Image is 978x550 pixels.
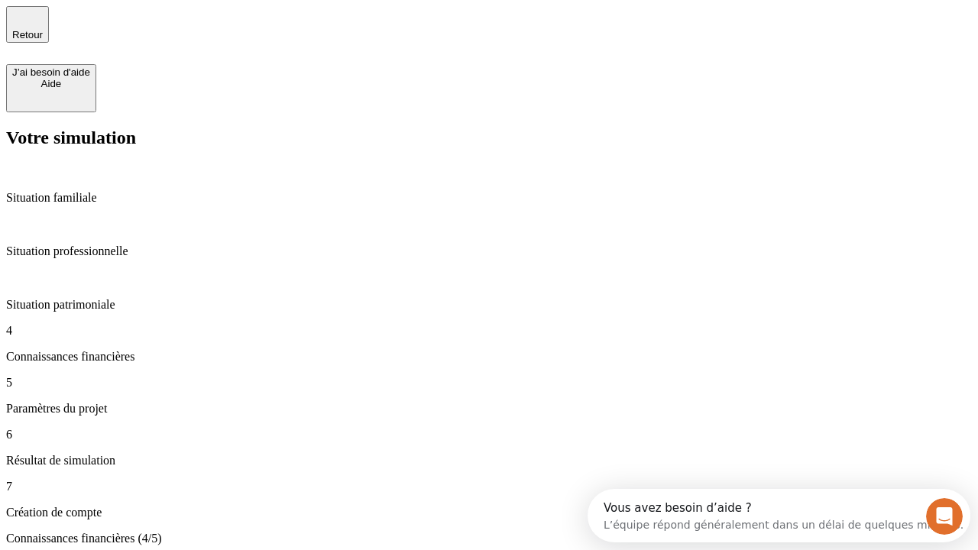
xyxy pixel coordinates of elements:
[12,66,90,78] div: J’ai besoin d'aide
[6,191,972,205] p: Situation familiale
[12,78,90,89] div: Aide
[926,498,963,535] iframe: Intercom live chat
[6,428,972,442] p: 6
[6,64,96,112] button: J’ai besoin d'aideAide
[6,454,972,467] p: Résultat de simulation
[6,324,972,338] p: 4
[6,6,421,48] div: Ouvrir le Messenger Intercom
[6,244,972,258] p: Situation professionnelle
[6,480,972,493] p: 7
[6,6,49,43] button: Retour
[16,25,376,41] div: L’équipe répond généralement dans un délai de quelques minutes.
[12,29,43,40] span: Retour
[6,128,972,148] h2: Votre simulation
[6,506,972,519] p: Création de compte
[6,350,972,364] p: Connaissances financières
[6,376,972,390] p: 5
[6,532,972,545] p: Connaissances financières (4/5)
[588,489,970,542] iframe: Intercom live chat discovery launcher
[6,298,972,312] p: Situation patrimoniale
[6,402,972,416] p: Paramètres du projet
[16,13,376,25] div: Vous avez besoin d’aide ?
